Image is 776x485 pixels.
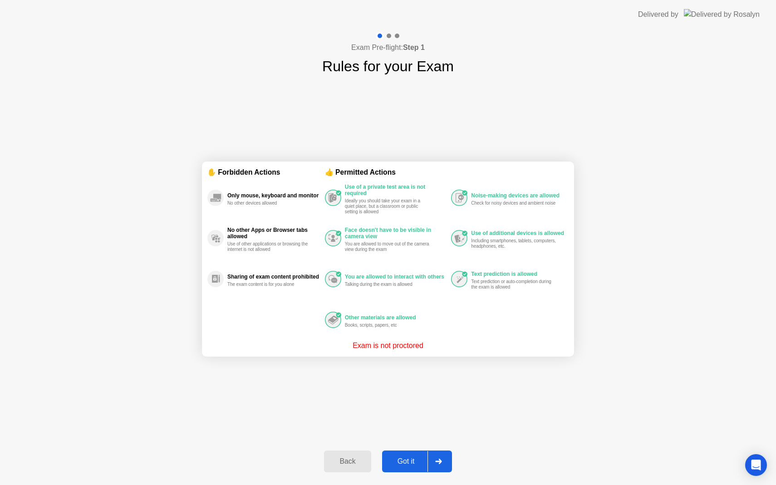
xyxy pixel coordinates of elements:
[471,271,564,277] div: Text prediction is allowed
[345,314,447,321] div: Other materials are allowed
[325,167,569,177] div: 👍 Permitted Actions
[471,201,557,206] div: Check for noisy devices and ambient noise
[227,192,320,199] div: Only mouse, keyboard and monitor
[345,227,447,240] div: Face doesn't have to be visible in camera view
[227,274,320,280] div: Sharing of exam content prohibited
[385,457,427,465] div: Got it
[207,167,325,177] div: ✋ Forbidden Actions
[684,9,760,20] img: Delivered by Rosalyn
[382,451,452,472] button: Got it
[345,282,431,287] div: Talking during the exam is allowed
[345,198,431,215] div: Ideally you should take your exam in a quiet place, but a classroom or public setting is allowed
[327,457,368,465] div: Back
[745,454,767,476] div: Open Intercom Messenger
[345,274,447,280] div: You are allowed to interact with others
[351,42,425,53] h4: Exam Pre-flight:
[353,340,423,351] p: Exam is not proctored
[345,323,431,328] div: Books, scripts, papers, etc
[227,241,313,252] div: Use of other applications or browsing the internet is not allowed
[227,227,320,240] div: No other Apps or Browser tabs allowed
[322,55,454,77] h1: Rules for your Exam
[471,192,564,199] div: Noise-making devices are allowed
[638,9,678,20] div: Delivered by
[471,230,564,236] div: Use of additional devices is allowed
[345,184,447,196] div: Use of a private test area is not required
[345,241,431,252] div: You are allowed to move out of the camera view during the exam
[403,44,425,51] b: Step 1
[471,238,557,249] div: Including smartphones, tablets, computers, headphones, etc.
[227,282,313,287] div: The exam content is for you alone
[471,279,557,290] div: Text prediction or auto-completion during the exam is allowed
[324,451,371,472] button: Back
[227,201,313,206] div: No other devices allowed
